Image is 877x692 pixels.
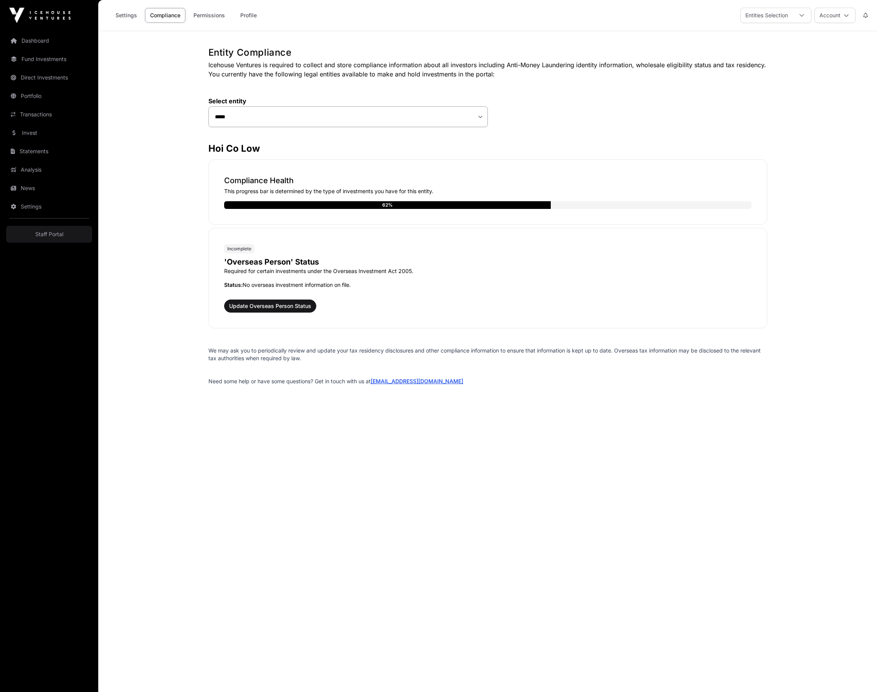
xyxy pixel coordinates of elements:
button: Update Overseas Person Status [224,300,316,313]
p: No overseas investment information on file. [224,281,751,289]
span: Incomplete [227,246,251,252]
a: Transactions [6,106,92,123]
button: Account [814,8,856,23]
p: 'Overseas Person' Status [224,257,751,267]
a: Permissions [188,8,230,23]
img: Icehouse Ventures Logo [9,8,71,23]
p: Need some help or have some questions? Get in touch with us at [208,377,767,385]
a: Dashboard [6,32,92,49]
h1: Entity Compliance [208,46,767,59]
h3: Hoi Co Low [208,142,767,155]
label: Select entity [208,97,488,105]
a: Update Overseas Person Status [224,304,316,312]
div: 62% [382,201,393,209]
a: Staff Portal [6,226,92,243]
a: Invest [6,124,92,141]
a: Portfolio [6,88,92,104]
div: Entities Selection [741,8,793,23]
span: Update Overseas Person Status [229,302,311,310]
a: Profile [233,8,264,23]
a: Compliance [145,8,185,23]
a: [EMAIL_ADDRESS][DOMAIN_NAME] [371,378,463,384]
a: Fund Investments [6,51,92,68]
a: Analysis [6,161,92,178]
a: Settings [6,198,92,215]
a: Direct Investments [6,69,92,86]
p: This progress bar is determined by the type of investments you have for this entity. [224,187,751,195]
a: News [6,180,92,197]
a: Settings [111,8,142,23]
p: Compliance Health [224,175,751,186]
a: Statements [6,143,92,160]
p: Icehouse Ventures is required to collect and store compliance information about all investors inc... [208,60,767,79]
p: We may ask you to periodically review and update your tax residency disclosures and other complia... [208,347,767,362]
span: Status: [224,281,243,288]
p: Required for certain investments under the Overseas Investment Act 2005. [224,267,751,275]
